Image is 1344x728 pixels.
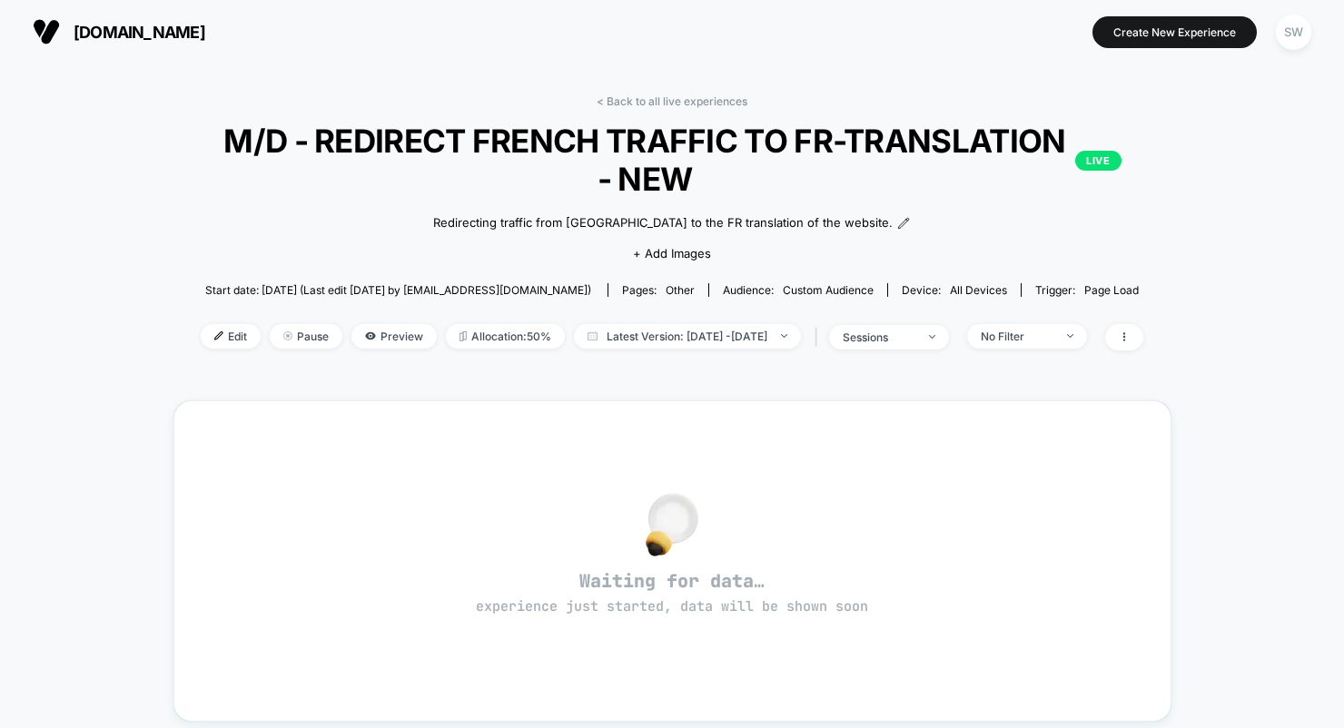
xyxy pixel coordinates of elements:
[205,283,591,297] span: Start date: [DATE] (Last edit [DATE] by [EMAIL_ADDRESS][DOMAIN_NAME])
[206,569,1139,616] span: Waiting for data…
[433,214,893,232] span: Redirecting traffic from [GEOGRAPHIC_DATA] to the FR translation of the website.
[74,23,205,42] span: [DOMAIN_NAME]
[460,331,467,341] img: rebalance
[1067,334,1073,338] img: end
[1075,151,1121,171] p: LIVE
[929,335,935,339] img: end
[666,283,695,297] span: other
[27,17,211,46] button: [DOMAIN_NAME]
[633,246,711,261] span: + Add Images
[981,330,1053,343] div: No Filter
[476,597,868,615] span: experience just started, data will be shown soon
[1035,283,1139,297] div: Trigger:
[270,324,342,349] span: Pause
[950,283,1007,297] span: all devices
[588,331,598,340] img: calendar
[597,94,747,108] a: < Back to all live experiences
[781,334,787,338] img: end
[622,283,695,297] div: Pages:
[646,493,698,556] img: no_data
[810,324,829,350] span: |
[783,283,874,297] span: Custom Audience
[446,324,565,349] span: Allocation: 50%
[723,283,874,297] div: Audience:
[351,324,437,349] span: Preview
[574,324,801,349] span: Latest Version: [DATE] - [DATE]
[1270,14,1317,51] button: SW
[214,331,223,340] img: edit
[1276,15,1311,50] div: SW
[843,330,915,344] div: sessions
[33,18,60,45] img: Visually logo
[283,331,292,340] img: end
[201,324,261,349] span: Edit
[1092,16,1257,48] button: Create New Experience
[1084,283,1139,297] span: Page Load
[887,283,1021,297] span: Device:
[222,122,1121,198] span: M/D - REDIRECT FRENCH TRAFFIC TO FR-TRANSLATION - NEW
